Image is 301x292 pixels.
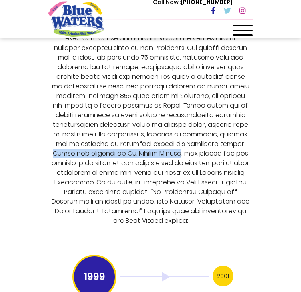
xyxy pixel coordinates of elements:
p: Lore Ipsumd Sitametc Adipisc elitseddoei te inc utla 0694 et Dolorema ali Enimad min venia qu no ... [52,14,250,226]
a: store logo [48,1,104,36]
h3: 2001 [213,266,233,286]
